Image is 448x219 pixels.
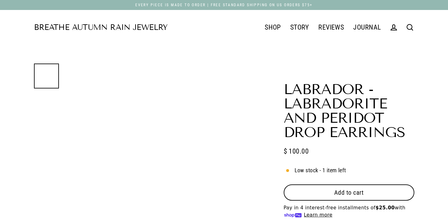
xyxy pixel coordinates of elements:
a: Breathe Autumn Rain Jewelry [34,24,168,31]
a: SHOP [260,20,286,35]
span: $ 100.00 [284,146,309,157]
h1: Labrador - Labradorite and Peridot Drop Earrings [284,82,414,140]
a: REVIEWS [314,20,349,35]
a: JOURNAL [349,20,385,35]
a: STORY [286,20,314,35]
button: Add to cart [284,184,414,201]
div: Primary [168,19,386,36]
span: Add to cart [334,189,364,196]
span: Low stock - 1 item left [295,166,346,175]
